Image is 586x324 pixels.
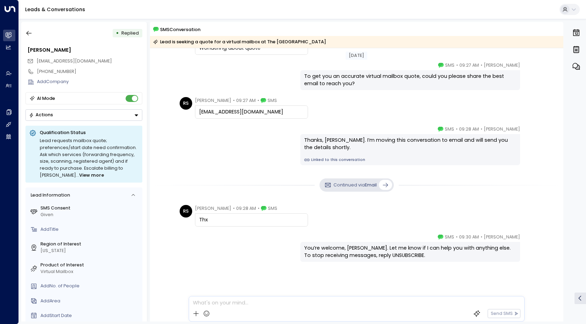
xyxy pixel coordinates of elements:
span: rschori@gmail.com [37,58,112,65]
label: Product of Interest [40,262,140,268]
span: • [456,234,458,241]
div: AddStart Date [40,312,140,319]
div: AddNo. of People [40,283,140,289]
span: [PERSON_NAME] [484,62,520,69]
div: AddArea [40,298,140,304]
span: • [258,205,260,212]
span: • [456,62,458,69]
div: Lead is seeking a quote for a virtual mailbox at The [GEOGRAPHIC_DATA] [153,38,326,45]
span: SMS [268,97,277,104]
div: [DATE] [346,52,367,60]
div: To get you an accurate virtual mailbox quote, could you please share the best email to reach you? [304,73,516,88]
img: 5_headshot.jpg [523,126,535,138]
div: Button group with a nested menu [25,109,142,121]
span: SMS [445,62,454,69]
div: Lead Information [28,192,70,199]
span: SMS Conversation [160,26,201,33]
div: RS [180,97,192,110]
span: [PERSON_NAME] [484,234,520,241]
label: Region of Interest [40,241,140,248]
button: Actions [25,109,142,121]
p: Continued via [333,182,377,189]
span: 09:28 AM [459,126,479,133]
span: 09:30 AM [459,234,479,241]
img: 5_headshot.jpg [523,234,535,246]
span: 09:28 AM [236,205,256,212]
div: [PHONE_NUMBER] [37,68,142,75]
span: • [456,126,458,133]
span: 09:27 AM [236,97,256,104]
span: View more [79,172,104,179]
span: SMS [445,126,454,133]
div: Virtual Mailbox [40,268,140,275]
span: SMS [445,234,454,241]
div: [US_STATE] [40,248,140,254]
p: Qualification Status [40,130,138,136]
div: Given [40,212,140,218]
div: RS [180,205,192,218]
div: AI Mode [37,95,55,102]
span: [PERSON_NAME] [195,205,231,212]
div: [EMAIL_ADDRESS][DOMAIN_NAME] [199,108,304,116]
span: • [257,97,259,104]
span: SMS [268,205,277,212]
span: [PERSON_NAME] [484,126,520,133]
span: • [233,97,235,104]
span: • [233,205,235,212]
div: You’re welcome, [PERSON_NAME]. Let me know if I can help you with anything else. To stop receivin... [304,244,516,259]
span: • [481,234,482,241]
div: • [116,28,119,39]
span: • [481,62,482,69]
label: SMS Consent [40,205,140,212]
span: [PERSON_NAME] [195,97,231,104]
span: Replied [121,30,139,36]
a: Leads & Conversations [25,6,85,13]
div: AddTitle [40,226,140,233]
img: 5_headshot.jpg [523,62,535,74]
span: [EMAIL_ADDRESS][DOMAIN_NAME] [37,58,112,64]
a: Linked to this conversation [304,157,516,163]
span: Email [365,182,377,188]
div: Actions [29,112,53,118]
div: [PERSON_NAME] [28,46,142,54]
div: Thanks, [PERSON_NAME]. I’m moving this conversation to email and will send you the details shortly. [304,137,516,152]
span: 09:27 AM [459,62,479,69]
div: Thx [199,216,304,224]
div: Lead requests mailbox quote; preferences/start date need confirmation. Ask which services (forwar... [40,137,138,179]
div: AddCompany [37,79,142,85]
span: • [481,126,482,133]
